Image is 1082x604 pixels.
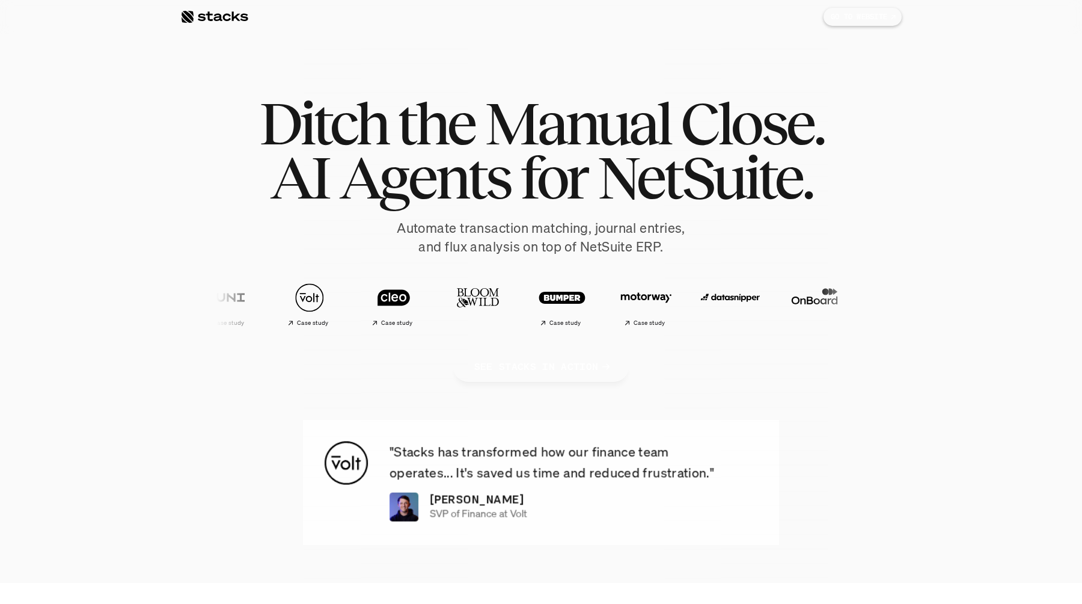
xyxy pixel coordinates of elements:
span: Agents [339,150,510,205]
p: "Stacks has transformed how our finance team operates... It's saved us time and reduced frustrati... [390,441,757,482]
p: GO TO WEBSITE [831,13,887,21]
h2: Case study [549,319,581,327]
a: GO TO WEBSITE [824,8,902,26]
h2: Case study [213,319,245,327]
a: Case study [186,277,264,331]
span: the [397,96,474,150]
span: NetSuite. [597,150,812,205]
a: Case study [607,277,685,331]
span: AI [270,150,329,205]
a: Case study [270,277,349,331]
p: SVP of Finance at Volt [430,507,527,519]
p: [PERSON_NAME] [430,490,524,507]
span: for [520,150,587,205]
span: Manual [484,96,670,150]
p: Automate transaction matching, journal entries, and flux analysis on top of NetSuite ERP. [283,219,799,256]
p: SEE STACKS IN ACTION [474,358,598,375]
h2: Case study [381,319,413,327]
span: Ditch [259,96,387,150]
span: Close. [680,96,824,150]
h2: Case study [297,319,329,327]
a: SEE STACKS IN ACTION [453,352,629,382]
a: Case study [355,277,433,331]
a: Case study [523,277,601,331]
h2: Case study [634,319,665,327]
